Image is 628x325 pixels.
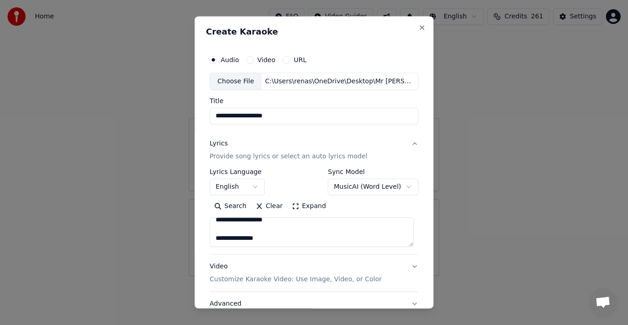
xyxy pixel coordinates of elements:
button: VideoCustomize Karaoke Video: Use Image, Video, or Color [210,255,418,291]
div: Lyrics [210,139,228,148]
label: URL [294,57,307,63]
div: LyricsProvide song lyrics or select an auto lyrics model [210,168,418,254]
button: Search [210,199,251,214]
div: Choose File [210,73,262,90]
label: Sync Model [328,168,418,175]
p: Customize Karaoke Video: Use Image, Video, or Color [210,275,382,284]
div: Video [210,262,382,284]
label: Lyrics Language [210,168,265,175]
div: C:\Users\renas\OneDrive\Desktop\Mr [PERSON_NAME] Sad (Bb).mp3 [262,77,418,86]
label: Title [210,98,418,104]
label: Video [257,57,275,63]
button: Expand [287,199,331,214]
p: Provide song lyrics or select an auto lyrics model [210,152,367,161]
button: Advanced [210,292,418,316]
button: LyricsProvide song lyrics or select an auto lyrics model [210,132,418,168]
h2: Create Karaoke [206,28,422,36]
label: Audio [221,57,239,63]
button: Clear [251,199,287,214]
